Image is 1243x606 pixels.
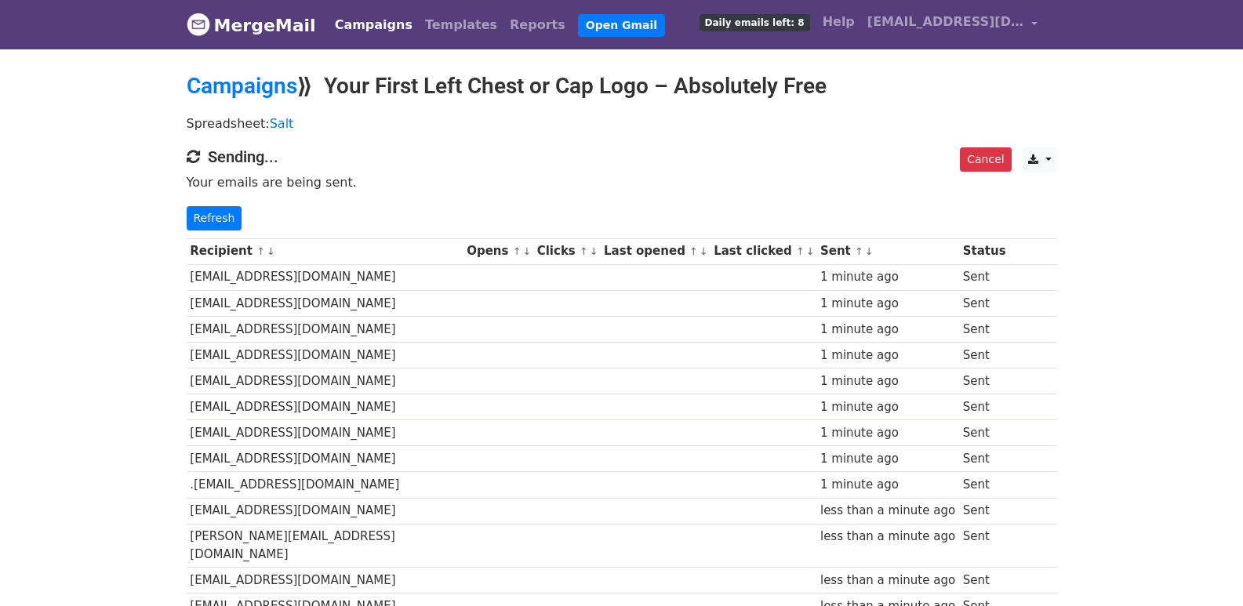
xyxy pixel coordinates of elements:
th: Recipient [187,238,463,264]
td: [EMAIL_ADDRESS][DOMAIN_NAME] [187,394,463,420]
a: ↑ [689,245,698,257]
a: ↓ [590,245,598,257]
td: Sent [959,472,1009,498]
td: Sent [959,342,1009,368]
div: less than a minute ago [820,502,955,520]
a: ↓ [700,245,708,257]
span: Daily emails left: 8 [700,14,810,31]
a: ↑ [513,245,522,257]
td: Sent [959,420,1009,446]
th: Sent [816,238,959,264]
td: Sent [959,316,1009,342]
td: .[EMAIL_ADDRESS][DOMAIN_NAME] [187,472,463,498]
div: 1 minute ago [820,321,955,339]
th: Clicks [533,238,600,264]
td: [EMAIL_ADDRESS][DOMAIN_NAME] [187,420,463,446]
div: 1 minute ago [820,372,955,390]
a: ↓ [806,245,815,257]
td: Sent [959,498,1009,524]
a: MergeMail [187,9,316,42]
div: 1 minute ago [820,450,955,468]
td: Sent [959,264,1009,290]
td: [EMAIL_ADDRESS][DOMAIN_NAME] [187,368,463,394]
h4: Sending... [187,147,1057,166]
a: ↓ [865,245,874,257]
td: [EMAIL_ADDRESS][DOMAIN_NAME] [187,568,463,593]
p: Your emails are being sent. [187,174,1057,191]
a: ↑ [580,245,588,257]
th: Last clicked [710,238,816,264]
p: Spreadsheet: [187,115,1057,132]
td: Sent [959,524,1009,568]
div: 1 minute ago [820,476,955,494]
td: [EMAIL_ADDRESS][DOMAIN_NAME] [187,316,463,342]
span: [EMAIL_ADDRESS][DOMAIN_NAME] [867,13,1024,31]
td: Sent [959,568,1009,593]
th: Opens [463,238,533,264]
td: [EMAIL_ADDRESS][DOMAIN_NAME] [187,342,463,368]
h2: ⟫ Your First Left Chest or Cap Logo – Absolutely Free [187,73,1057,100]
a: Refresh [187,206,242,230]
a: Campaigns [187,73,297,99]
td: Sent [959,446,1009,472]
div: 1 minute ago [820,295,955,313]
a: ↓ [522,245,531,257]
div: 1 minute ago [820,347,955,365]
td: [PERSON_NAME][EMAIL_ADDRESS][DOMAIN_NAME] [187,524,463,568]
td: [EMAIL_ADDRESS][DOMAIN_NAME] [187,446,463,472]
a: Open Gmail [578,14,665,37]
a: Reports [503,9,572,41]
td: [EMAIL_ADDRESS][DOMAIN_NAME] [187,264,463,290]
img: MergeMail logo [187,13,210,36]
a: Campaigns [329,9,419,41]
td: [EMAIL_ADDRESS][DOMAIN_NAME] [187,498,463,524]
a: [EMAIL_ADDRESS][DOMAIN_NAME] [861,6,1045,43]
th: Last opened [600,238,710,264]
th: Status [959,238,1009,264]
td: Sent [959,290,1009,316]
td: Sent [959,368,1009,394]
div: less than a minute ago [820,572,955,590]
a: ↑ [796,245,805,257]
div: 1 minute ago [820,398,955,416]
a: ↑ [256,245,265,257]
div: 1 minute ago [820,424,955,442]
td: [EMAIL_ADDRESS][DOMAIN_NAME] [187,290,463,316]
a: Templates [419,9,503,41]
a: ↑ [855,245,863,257]
a: Salt [270,116,294,131]
a: Daily emails left: 8 [693,6,816,38]
a: Cancel [960,147,1011,172]
a: ↓ [267,245,275,257]
div: less than a minute ago [820,528,955,546]
td: Sent [959,394,1009,420]
div: 1 minute ago [820,268,955,286]
a: Help [816,6,861,38]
